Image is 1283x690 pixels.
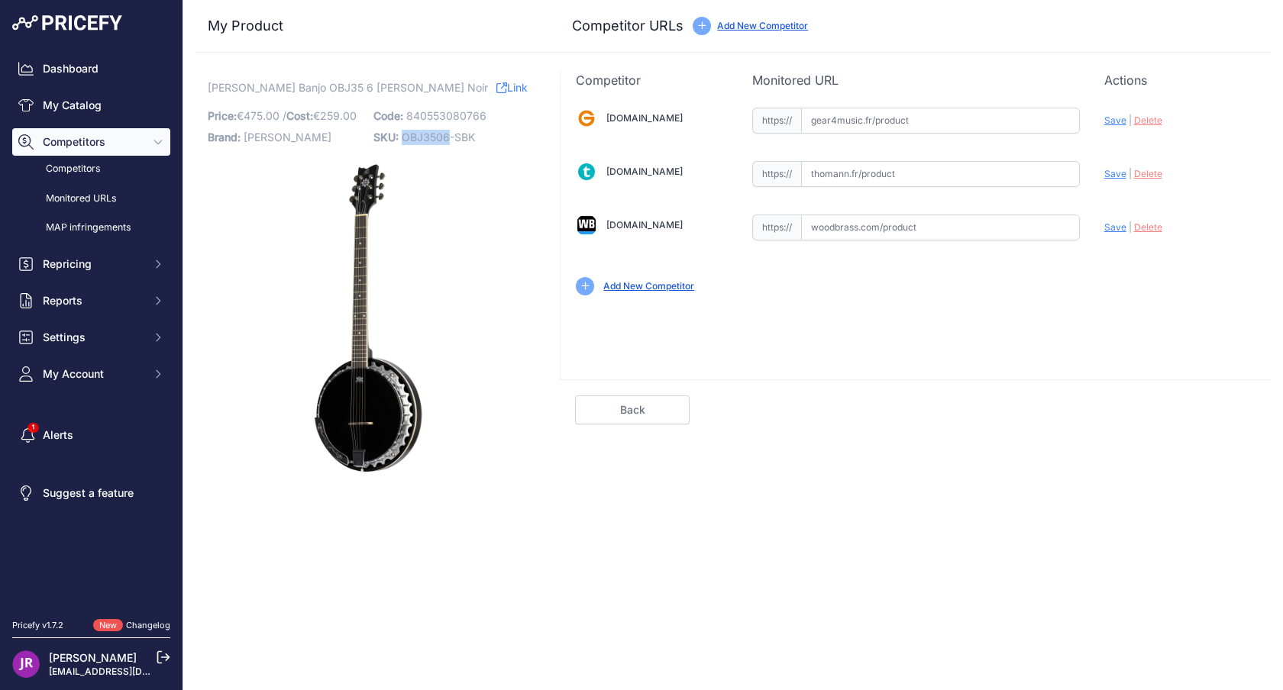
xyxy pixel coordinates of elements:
[12,214,170,241] a: MAP infringements
[1104,71,1256,89] p: Actions
[575,395,690,424] a: Back
[283,109,357,122] span: / €
[1134,221,1162,233] span: Delete
[717,20,808,31] a: Add New Competitor
[402,131,475,143] span: OBJ3506-SBK
[752,108,801,134] span: https://
[49,666,208,677] a: [EMAIL_ADDRESS][DOMAIN_NAME]
[208,78,488,97] span: [PERSON_NAME] Banjo OBJ35 6 [PERSON_NAME] Noir
[603,280,694,292] a: Add New Competitor
[801,108,1080,134] input: gear4music.fr/product
[1134,168,1162,179] span: Delete
[208,109,237,122] span: Price:
[12,324,170,351] button: Settings
[208,105,364,127] p: €
[1134,114,1162,126] span: Delete
[801,214,1080,240] input: woodbrass.com/product
[606,112,683,124] a: [DOMAIN_NAME]
[12,92,170,119] a: My Catalog
[496,78,528,97] a: Link
[12,619,63,632] div: Pricefy v1.7.2
[12,360,170,388] button: My Account
[12,55,170,601] nav: Sidebar
[244,131,331,143] span: [PERSON_NAME]
[12,287,170,314] button: Reports
[286,109,313,122] span: Cost:
[12,15,122,31] img: Pricefy Logo
[576,71,727,89] p: Competitor
[320,109,357,122] span: 259.00
[406,109,486,122] span: 840553080766
[43,256,143,272] span: Repricing
[12,479,170,507] a: Suggest a feature
[12,185,170,212] a: Monitored URLs
[1104,221,1126,233] span: Save
[752,161,801,187] span: https://
[1129,114,1132,126] span: |
[572,15,684,37] h3: Competitor URLs
[1129,221,1132,233] span: |
[12,250,170,278] button: Repricing
[606,166,683,177] a: [DOMAIN_NAME]
[43,134,143,150] span: Competitors
[12,421,170,449] a: Alerts
[373,109,403,122] span: Code:
[373,131,399,143] span: SKU:
[208,131,241,143] span: Brand:
[1129,168,1132,179] span: |
[208,15,529,37] h3: My Product
[801,161,1080,187] input: thomann.fr/product
[752,214,801,240] span: https://
[126,620,170,630] a: Changelog
[43,366,143,382] span: My Account
[12,128,170,156] button: Competitors
[49,651,137,664] a: [PERSON_NAME]
[1104,168,1126,179] span: Save
[12,55,170,82] a: Dashboard
[752,71,1080,89] p: Monitored URL
[43,293,143,308] span: Reports
[1104,114,1126,126] span: Save
[12,156,170,182] a: Competitors
[606,219,683,231] a: [DOMAIN_NAME]
[244,109,280,122] span: 475.00
[93,619,123,632] span: New
[43,330,143,345] span: Settings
